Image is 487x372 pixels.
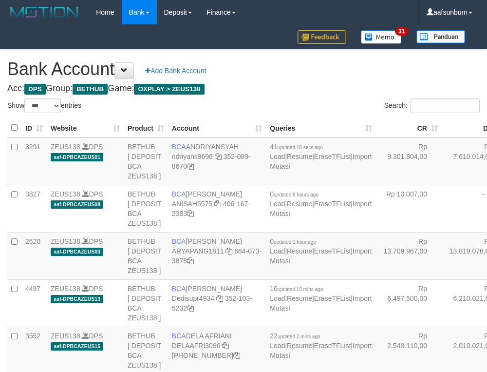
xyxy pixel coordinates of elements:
[21,137,47,185] td: 3291
[168,279,266,327] td: [PERSON_NAME] 352-103-5232
[233,352,240,359] a: Copy 8692458639 to clipboard
[270,200,372,217] a: Import Mutasi
[270,247,372,265] a: Import Mutasi
[270,153,285,160] a: Load
[314,294,351,302] a: EraseTFList
[168,232,266,279] td: [PERSON_NAME] 664-073-3878
[24,98,61,113] select: Showentries
[172,342,221,350] a: DELAAFRI3096
[270,247,285,255] a: Load
[270,237,372,265] span: | | |
[47,232,124,279] td: DPS
[51,237,80,245] a: ZEUS138
[270,237,316,245] span: 0
[51,295,103,303] span: aaf-DPBCAZEUS13
[287,342,312,350] a: Resume
[51,342,103,351] span: aaf-DPBCAZEUS15
[51,190,80,198] a: ZEUS138
[314,153,351,160] a: EraseTFList
[376,185,442,232] td: Rp 10.007,00
[172,237,186,245] span: BCA
[270,294,372,312] a: Import Mutasi
[361,30,402,44] img: Button%20Memo.svg
[51,248,103,256] span: aaf-DPBCAZEUS03
[187,210,194,217] a: Copy 4061672383 to clipboard
[270,143,372,170] span: | | |
[51,200,103,209] span: aaf-DPBCAZEUS08
[172,294,214,302] a: Dedisupr4934
[270,332,372,359] span: | | |
[187,257,194,265] a: Copy 6640733878 to clipboard
[47,118,124,137] th: Website: activate to sort column ascending
[51,143,80,151] a: ZEUS138
[278,334,320,339] span: updated 2 mins ago
[172,247,224,255] a: ARYAPANG1811
[215,153,222,160] a: Copy ndriyans9696 to clipboard
[172,190,186,198] span: BCA
[124,118,168,137] th: Product: activate to sort column ascending
[278,287,323,292] span: updated 10 mins ago
[225,247,232,255] a: Copy ARYAPANG1811 to clipboard
[187,304,194,312] a: Copy 3521035232 to clipboard
[270,190,318,198] span: 0
[168,137,266,185] td: ANDRIYANSYAH 352-089-8670
[124,185,168,232] td: BETHUB [ DEPOSIT BCA ZEUS138 ]
[274,239,316,245] span: updated 1 hour ago
[7,98,81,113] label: Show entries
[222,342,229,350] a: Copy DELAAFRI3096 to clipboard
[376,279,442,327] td: Rp 6.497.500,00
[278,145,323,150] span: updated 18 secs ago
[287,247,312,255] a: Resume
[139,62,212,79] a: Add Bank Account
[270,153,372,170] a: Import Mutasi
[47,279,124,327] td: DPS
[270,285,372,312] span: | | |
[187,162,194,170] a: Copy 3520898670 to clipboard
[270,342,372,359] a: Import Mutasi
[270,342,285,350] a: Load
[287,153,312,160] a: Resume
[7,84,480,94] h4: Acc: Group: Game:
[73,84,108,95] span: BETHUB
[270,285,323,293] span: 16
[172,285,186,293] span: BCA
[216,294,223,302] a: Copy Dedisupr4934 to clipboard
[314,342,351,350] a: EraseTFList
[51,285,80,293] a: ZEUS138
[314,200,351,208] a: EraseTFList
[21,232,47,279] td: 2620
[395,27,408,36] span: 31
[214,200,221,208] a: Copy ANISAH5575 to clipboard
[168,185,266,232] td: [PERSON_NAME] 406-167-2383
[21,279,47,327] td: 4497
[314,247,351,255] a: EraseTFList
[298,30,346,44] img: Feedback.jpg
[354,24,409,49] a: 31
[172,332,186,340] span: BCA
[51,153,103,161] span: aaf-DPBCAZEUS01
[270,332,320,340] span: 22
[411,98,480,113] input: Search:
[376,118,442,137] th: CR: activate to sort column ascending
[172,200,212,208] a: ANISAH5575
[270,200,285,208] a: Load
[287,200,312,208] a: Resume
[124,279,168,327] td: BETHUB [ DEPOSIT BCA ZEUS138 ]
[168,118,266,137] th: Account: activate to sort column ascending
[51,332,80,340] a: ZEUS138
[270,294,285,302] a: Load
[172,143,186,151] span: BCA
[7,5,81,20] img: MOTION_logo.png
[172,153,213,160] a: ndriyans9696
[274,192,318,197] span: updated 8 hours ago
[270,190,372,217] span: | | |
[47,137,124,185] td: DPS
[124,232,168,279] td: BETHUB [ DEPOSIT BCA ZEUS138 ]
[21,118,47,137] th: ID: activate to sort column ascending
[376,137,442,185] td: Rp 9.301.804,00
[376,232,442,279] td: Rp 13.709.967,00
[47,185,124,232] td: DPS
[7,59,480,79] h1: Bank Account
[24,84,46,95] span: DPS
[124,137,168,185] td: BETHUB [ DEPOSIT BCA ZEUS138 ]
